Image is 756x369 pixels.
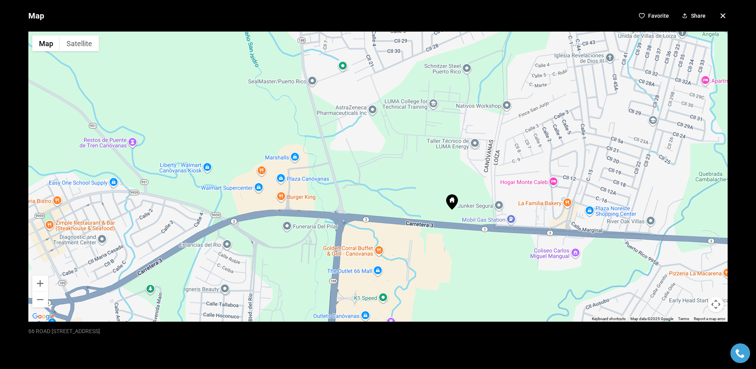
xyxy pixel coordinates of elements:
button: Show street map [32,35,60,51]
button: Zoom out [32,292,48,307]
img: Google [30,311,56,322]
button: Zoom in [32,276,48,291]
a: Open this area in Google Maps (opens a new window) [30,311,56,322]
button: Map camera controls [708,296,724,312]
p: Favorite [648,13,669,19]
a: Terms (opens in new tab) [678,317,689,321]
span: Map data ©2025 Google [630,317,673,321]
p: 66 ROAD [STREET_ADDRESS] [28,328,100,334]
button: Favorite [636,9,672,22]
p: Share [691,13,706,19]
button: Keyboard shortcuts [592,316,626,322]
button: Share [678,9,709,22]
a: Report a map error [694,317,725,321]
button: Show satellite imagery [60,35,99,51]
p: Map [28,8,44,24]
